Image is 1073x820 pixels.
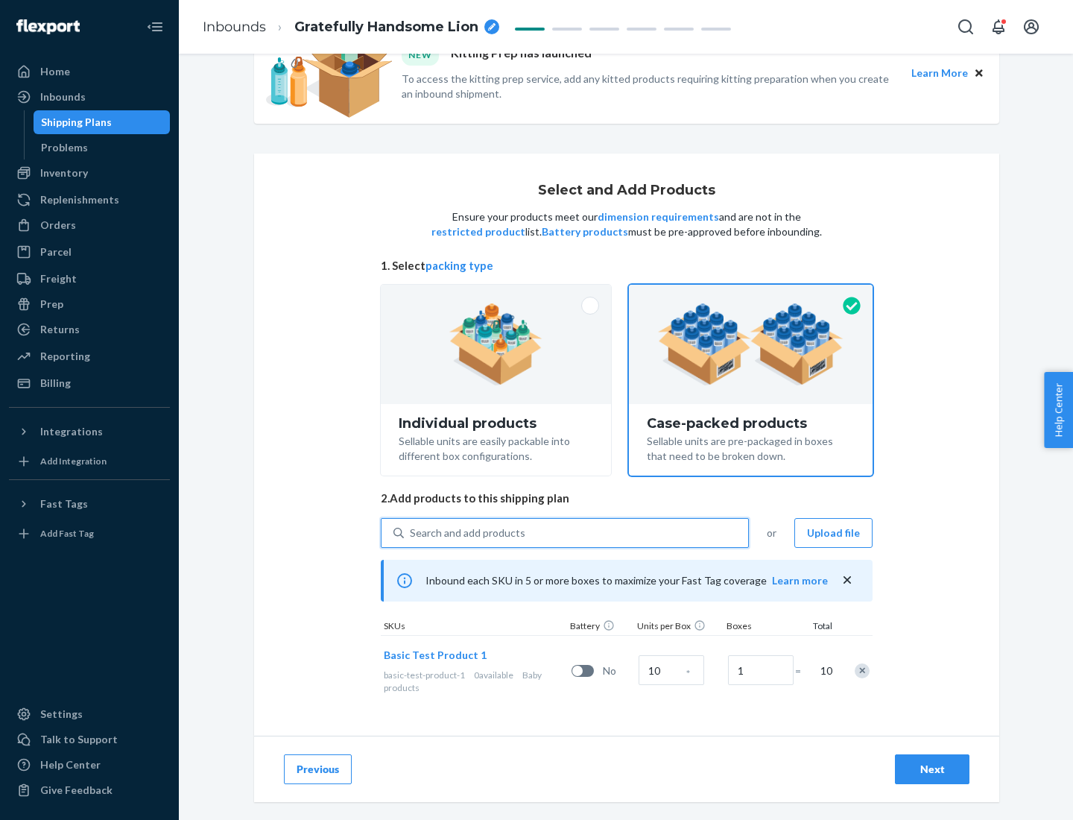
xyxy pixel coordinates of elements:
[40,349,90,364] div: Reporting
[542,224,628,239] button: Battery products
[9,753,170,777] a: Help Center
[284,754,352,784] button: Previous
[895,754,969,784] button: Next
[40,271,77,286] div: Freight
[384,669,566,694] div: Baby products
[384,669,465,681] span: basic-test-product-1
[9,85,170,109] a: Inbounds
[9,318,170,341] a: Returns
[40,424,103,439] div: Integrations
[140,12,170,42] button: Close Navigation
[40,165,88,180] div: Inventory
[9,292,170,316] a: Prep
[34,136,171,160] a: Problems
[40,757,101,772] div: Help Center
[40,732,118,747] div: Talk to Support
[191,5,511,49] ol: breadcrumbs
[9,60,170,83] a: Home
[40,783,113,798] div: Give Feedback
[40,297,63,312] div: Prep
[431,224,525,239] button: restricted product
[767,526,776,540] span: or
[203,19,266,35] a: Inbounds
[384,649,487,661] span: Basic Test Product 1
[1016,12,1046,42] button: Open account menu
[639,655,704,685] input: Case Quantity
[603,663,633,678] span: No
[795,663,810,678] span: =
[41,115,112,130] div: Shipping Plans
[9,240,170,264] a: Parcel
[40,527,94,540] div: Add Fast Tag
[381,258,873,274] span: 1. Select
[855,663,870,678] div: Remove Item
[40,245,72,259] div: Parcel
[34,110,171,134] a: Shipping Plans
[9,188,170,212] a: Replenishments
[951,12,981,42] button: Open Search Box
[9,420,170,444] button: Integrations
[16,19,80,34] img: Flexport logo
[399,431,593,464] div: Sellable units are easily packable into different box configurations.
[9,522,170,546] a: Add Fast Tag
[971,65,987,81] button: Close
[9,213,170,237] a: Orders
[908,762,957,777] div: Next
[402,45,439,65] div: NEW
[724,619,798,635] div: Boxes
[567,619,634,635] div: Battery
[647,416,855,431] div: Case-packed products
[798,619,835,635] div: Total
[9,492,170,516] button: Fast Tags
[399,416,593,431] div: Individual products
[425,258,493,274] button: packing type
[40,64,70,79] div: Home
[451,45,592,65] p: Kitting Prep has launched
[381,619,567,635] div: SKUs
[911,65,968,81] button: Learn More
[40,322,80,337] div: Returns
[9,450,170,473] a: Add Integration
[538,183,715,198] h1: Select and Add Products
[817,663,832,678] span: 10
[294,18,478,37] span: Gratefully Handsome Lion
[9,702,170,726] a: Settings
[40,455,107,467] div: Add Integration
[984,12,1013,42] button: Open notifications
[634,619,724,635] div: Units per Box
[9,161,170,185] a: Inventory
[402,72,898,101] p: To access the kitting prep service, add any kitted products requiring kitting preparation when yo...
[598,209,719,224] button: dimension requirements
[40,376,71,391] div: Billing
[794,518,873,548] button: Upload file
[9,371,170,395] a: Billing
[9,267,170,291] a: Freight
[41,140,88,155] div: Problems
[9,778,170,802] button: Give Feedback
[772,573,828,588] button: Learn more
[647,431,855,464] div: Sellable units are pre-packaged in boxes that need to be broken down.
[9,728,170,751] a: Talk to Support
[728,655,794,685] input: Number of boxes
[40,218,76,233] div: Orders
[658,303,843,385] img: case-pack.59cecea509d18c883b923b81aeac6d0b.png
[384,648,487,663] button: Basic Test Product 1
[40,496,88,511] div: Fast Tags
[1044,372,1073,448] button: Help Center
[410,526,525,540] div: Search and add products
[9,344,170,368] a: Reporting
[40,192,119,207] div: Replenishments
[840,573,855,588] button: close
[40,89,86,104] div: Inbounds
[381,560,873,602] div: Inbound each SKU in 5 or more boxes to maximize your Fast Tag coverage
[474,669,513,681] span: 0 available
[449,303,542,385] img: individual-pack.facf35554cb0f1810c75b2bd6df2d64e.png
[40,707,83,722] div: Settings
[381,491,873,506] span: 2. Add products to this shipping plan
[430,209,823,239] p: Ensure your products meet our and are not in the list. must be pre-approved before inbounding.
